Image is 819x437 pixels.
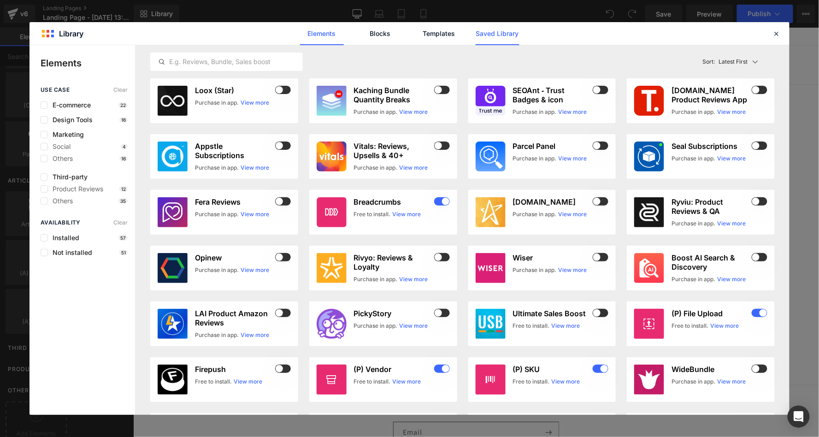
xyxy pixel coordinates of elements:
h3: PickyStory [354,309,432,318]
div: Purchase in app. [195,99,239,107]
a: View more [241,331,269,339]
img: 42507938-1a07-4996-be12-859afe1b335a.png [634,142,664,171]
span: Welcome to our store [312,4,374,12]
button: Latest FirstSort:Latest First [699,53,775,71]
input: Email [260,395,425,415]
div: Purchase in app. [195,164,239,172]
h3: [DOMAIN_NAME] [513,197,591,207]
p: 16 [119,117,128,123]
div: Purchase in app. [672,378,715,386]
div: Purchase in app. [513,108,557,116]
img: opinew.jpg [158,253,188,283]
span: Social [48,143,71,150]
p: 22 [118,102,128,108]
a: View more [400,164,428,172]
div: Purchase in app. [672,275,715,283]
a: Catálogo [202,28,241,47]
a: View more [393,378,421,386]
a: View more [241,164,269,172]
span: Others [48,197,73,205]
img: wiser.jpg [476,253,506,283]
div: Purchase in app. [672,108,715,116]
img: 4b6b591765c9b36332c4e599aea727c6_512x512.png [158,197,188,227]
div: Free to install. [672,322,708,330]
h3: Opinew [195,253,273,262]
button: Subscribe [405,394,425,416]
p: 57 [118,235,128,241]
img: 1fd9b51b-6ce7-437c-9b89-91bf9a4813c7.webp [317,86,347,116]
summary: Search [537,27,558,47]
h3: Parcel Panel [513,142,591,151]
span: E-commerce [48,101,91,109]
a: Explore Template [301,237,384,256]
a: View more [717,275,746,283]
div: Purchase in app. [513,210,557,218]
img: 6187dec1-c00a-4777-90eb-316382325808.webp [158,142,188,171]
div: Free to install. [195,378,232,386]
a: View more [400,275,428,283]
h3: (P) File Upload [672,309,750,318]
img: PickyStory.png [317,309,347,339]
span: Design Tools [48,116,93,124]
a: View more [552,322,580,330]
img: d4928b3c-658b-4ab3-9432-068658c631f3.png [476,142,506,171]
a: View more [234,378,262,386]
a: View more [241,99,269,107]
span: Not installed [48,249,92,256]
div: Purchase in app. [354,108,398,116]
a: View more [241,266,269,274]
span: QCY GLOBAL™ [89,30,162,45]
img: 26b75d61-258b-461b-8cc3-4bcb67141ce0.png [317,142,347,171]
h3: Seal Subscriptions [672,142,750,151]
div: Purchase in app. [513,154,557,163]
span: Third-party [48,173,88,181]
h3: Vitals: Reviews, Upsells & 40+ [354,142,432,160]
input: E.g. Reviews, Bundle, Sales boost... [151,56,302,67]
a: Templates [417,22,461,45]
h3: SEOAnt ‑ Trust Badges & icon [513,86,591,104]
a: Início [175,28,202,47]
a: Entrar em contato [241,28,306,47]
a: Blocks [359,22,402,45]
a: View more [400,108,428,116]
span: Others [48,155,73,162]
span: Availability [41,219,81,226]
div: Free to install. [513,378,550,386]
img: 36d3ff60-5281-42d0-85d8-834f522fc7c5.jpeg [634,365,664,395]
span: Sort: [703,59,715,65]
p: 12 [119,186,128,192]
img: ea3afb01-6354-4d19-82d2-7eef5307fd4e.png [317,197,347,227]
p: 51 [119,250,128,255]
h3: Loox (Star) [195,86,273,95]
p: Latest First [719,58,748,66]
div: Purchase in app. [195,266,239,274]
span: Catálogo [208,33,235,41]
h3: (P) SKU [513,365,591,374]
span: use case [41,87,70,93]
div: Purchase in app. [354,322,398,330]
a: View more [552,378,580,386]
p: Elements [41,56,135,70]
a: View more [710,322,739,330]
img: Firepush.png [158,365,188,395]
span: Marketing [48,131,84,138]
span: Clear [113,219,128,226]
h3: Firepush [195,365,273,374]
img: CMry4dSL_YIDEAE=.png [158,309,188,339]
a: View more [717,219,746,228]
div: Purchase in app. [354,275,398,283]
div: Purchase in app. [672,219,715,228]
button: [GEOGRAPHIC_DATA] | USD $ [436,30,537,47]
h3: [DOMAIN_NAME] Product Reviews App [672,86,750,104]
a: QCY GLOBAL™ [86,29,166,47]
a: View more [717,154,746,163]
span: Início [180,33,197,41]
a: View more [400,322,428,330]
h3: Breadcrumbs [354,197,432,207]
a: View more [717,108,746,116]
a: View more [559,108,587,116]
a: View more [241,210,269,218]
a: View more [559,210,587,218]
img: 1eba8361-494e-4e64-aaaa-f99efda0f44d.png [634,86,664,116]
span: Installed [48,234,79,242]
